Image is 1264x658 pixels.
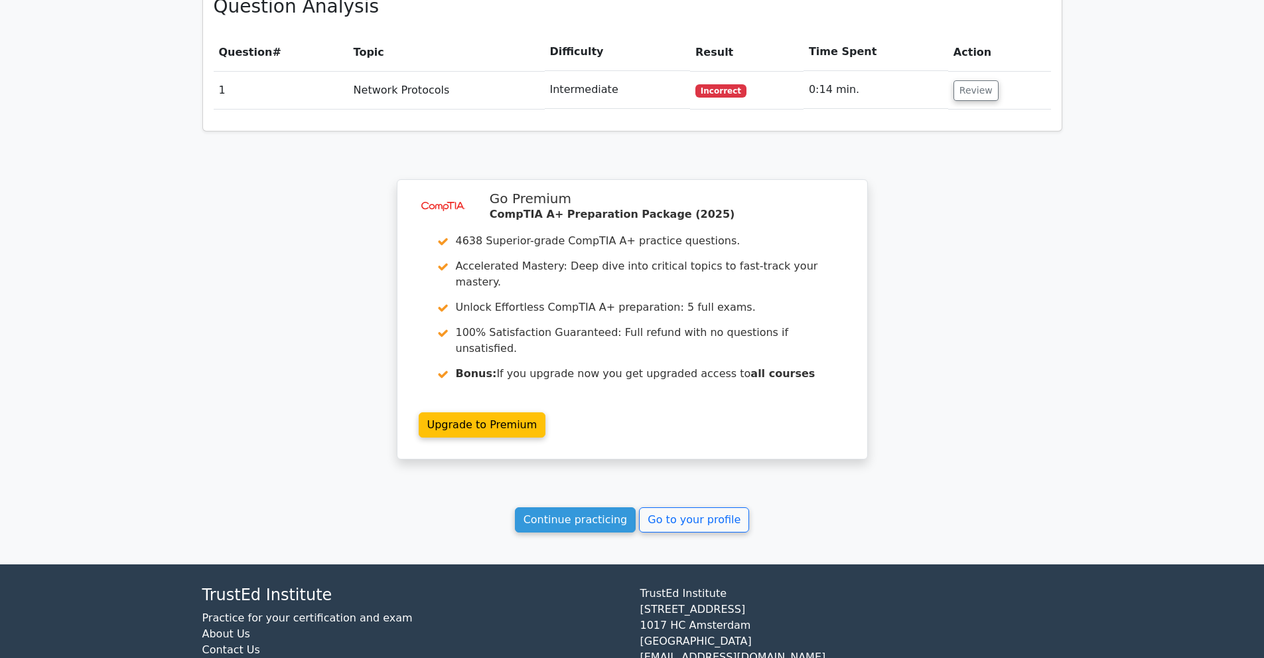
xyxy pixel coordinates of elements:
[545,71,691,109] td: Intermediate
[690,33,804,71] th: Result
[804,71,948,109] td: 0:14 min.
[348,71,545,109] td: Network Protocols
[639,507,749,533] a: Go to your profile
[214,33,348,71] th: #
[202,643,260,656] a: Contact Us
[804,33,948,71] th: Time Spent
[695,84,746,98] span: Incorrect
[214,71,348,109] td: 1
[202,627,250,640] a: About Us
[953,80,999,101] button: Review
[948,33,1051,71] th: Action
[219,46,273,58] span: Question
[515,507,636,533] a: Continue practicing
[419,412,546,438] a: Upgrade to Premium
[545,33,691,71] th: Difficulty
[348,33,545,71] th: Topic
[202,586,624,605] h4: TrustEd Institute
[202,612,413,624] a: Practice for your certification and exam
